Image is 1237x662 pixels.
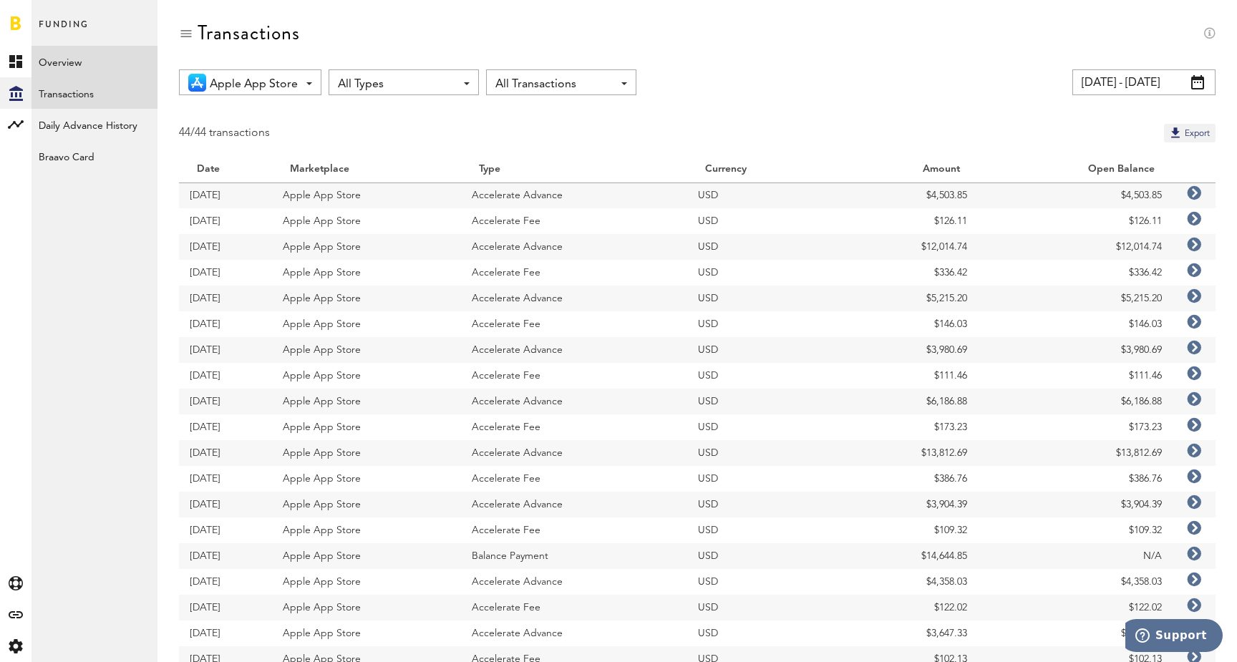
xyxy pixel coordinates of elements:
[272,569,461,595] td: Apple App Store
[272,182,461,208] td: Apple App Store
[179,234,272,260] td: [DATE]
[687,337,834,363] td: USD
[834,286,978,311] td: $5,215.20
[687,363,834,389] td: USD
[179,260,272,286] td: [DATE]
[978,286,1173,311] td: $5,215.20
[31,46,157,77] a: Overview
[1168,125,1183,140] img: Export
[978,517,1173,543] td: $109.32
[272,286,461,311] td: Apple App Store
[834,595,978,620] td: $122.02
[179,414,272,440] td: [DATE]
[272,440,461,466] td: Apple App Store
[687,543,834,569] td: USD
[272,492,461,517] td: Apple App Store
[461,440,687,466] td: Accelerate Advance
[834,414,978,440] td: $173.23
[461,208,687,234] td: Accelerate Fee
[978,466,1173,492] td: $386.76
[461,595,687,620] td: Accelerate Fee
[461,389,687,414] td: Accelerate Advance
[978,595,1173,620] td: $122.02
[834,337,978,363] td: $3,980.69
[834,182,978,208] td: $4,503.85
[179,157,272,182] th: Date
[978,157,1173,182] th: Open Balance
[179,440,272,466] td: [DATE]
[179,311,272,337] td: [DATE]
[188,74,206,92] img: 21.png
[179,543,272,569] td: [DATE]
[461,234,687,260] td: Accelerate Advance
[338,72,455,97] span: All Types
[272,260,461,286] td: Apple App Store
[687,569,834,595] td: USD
[687,595,834,620] td: USD
[978,440,1173,466] td: $13,812.69
[179,466,272,492] td: [DATE]
[687,286,834,311] td: USD
[834,492,978,517] td: $3,904.39
[495,72,613,97] span: All Transactions
[461,569,687,595] td: Accelerate Advance
[978,337,1173,363] td: $3,980.69
[179,208,272,234] td: [DATE]
[978,234,1173,260] td: $12,014.74
[687,157,834,182] th: Currency
[461,157,687,182] th: Type
[272,517,461,543] td: Apple App Store
[687,208,834,234] td: USD
[461,260,687,286] td: Accelerate Fee
[272,157,461,182] th: Marketplace
[978,182,1173,208] td: $4,503.85
[687,260,834,286] td: USD
[978,414,1173,440] td: $173.23
[31,109,157,140] a: Daily Advance History
[978,492,1173,517] td: $3,904.39
[272,595,461,620] td: Apple App Store
[461,414,687,440] td: Accelerate Fee
[687,440,834,466] td: USD
[272,234,461,260] td: Apple App Store
[179,182,272,208] td: [DATE]
[687,517,834,543] td: USD
[461,492,687,517] td: Accelerate Advance
[978,260,1173,286] td: $336.42
[978,620,1173,646] td: $3,647.33
[210,72,298,97] span: Apple App Store
[272,414,461,440] td: Apple App Store
[272,311,461,337] td: Apple App Store
[978,389,1173,414] td: $6,186.88
[978,208,1173,234] td: $126.11
[31,77,157,109] a: Transactions
[272,620,461,646] td: Apple App Store
[834,208,978,234] td: $126.11
[1164,124,1216,142] button: Export
[1125,619,1223,655] iframe: Opens a widget where you can find more information
[272,389,461,414] td: Apple App Store
[179,595,272,620] td: [DATE]
[687,620,834,646] td: USD
[179,389,272,414] td: [DATE]
[978,311,1173,337] td: $146.03
[179,337,272,363] td: [DATE]
[978,363,1173,389] td: $111.46
[179,492,272,517] td: [DATE]
[834,260,978,286] td: $336.42
[461,337,687,363] td: Accelerate Advance
[272,466,461,492] td: Apple App Store
[687,234,834,260] td: USD
[978,543,1173,569] td: N/A
[687,414,834,440] td: USD
[272,363,461,389] td: Apple App Store
[834,363,978,389] td: $111.46
[179,124,270,142] div: 44/44 transactions
[834,569,978,595] td: $4,358.03
[687,389,834,414] td: USD
[461,466,687,492] td: Accelerate Fee
[461,620,687,646] td: Accelerate Advance
[179,363,272,389] td: [DATE]
[834,157,978,182] th: Amount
